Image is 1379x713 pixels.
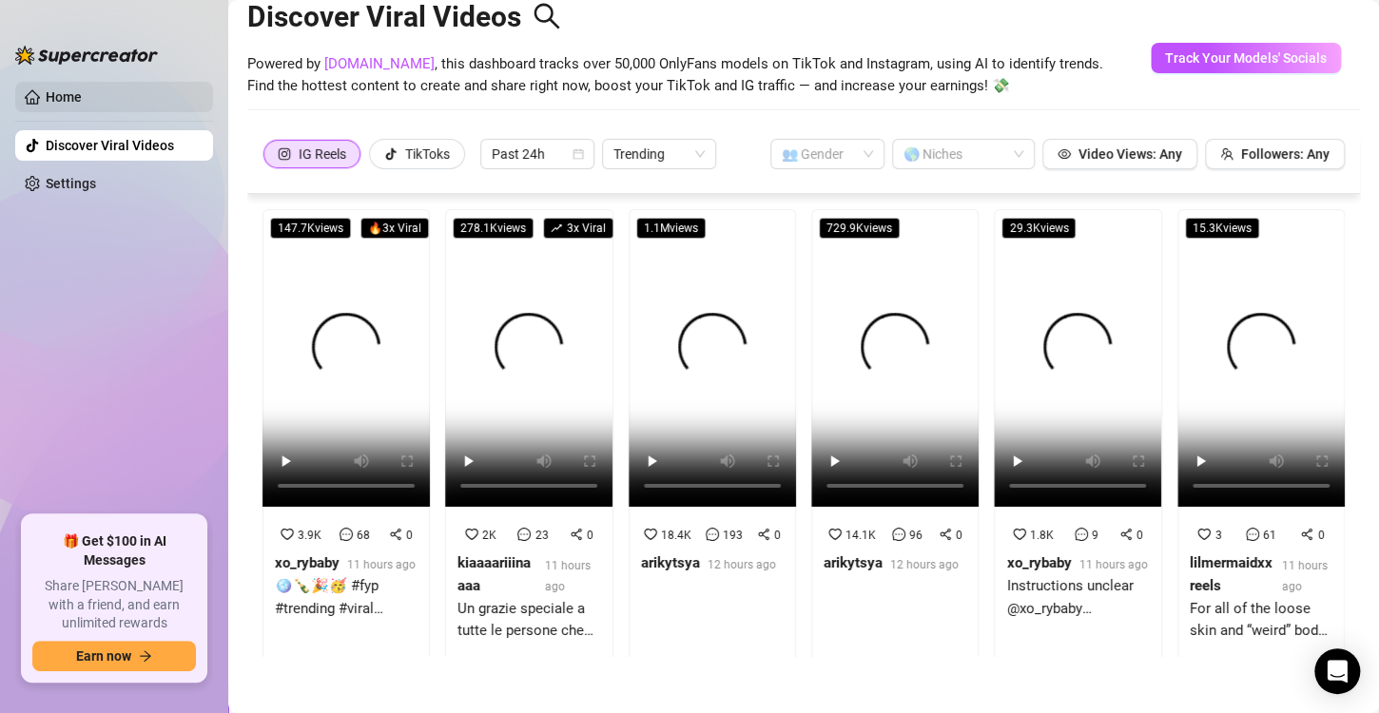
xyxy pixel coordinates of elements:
[270,218,351,239] span: 147.7K views
[845,529,876,542] span: 14.1K
[828,528,842,541] span: heart
[445,209,612,669] a: 278.1Kviewsrise3x Viral2K230kiaaaariiinaaaa11 hours agoUn grazie speciale a tutte le persone che ...
[1317,529,1324,542] span: 0
[544,559,590,593] span: 11 hours ago
[1058,147,1071,161] span: eye
[1013,528,1026,541] span: heart
[347,558,416,571] span: 11 hours ago
[811,209,979,669] a: 729.9Kviews14.1K960arikytsya12 hours ago
[892,528,905,541] span: message
[1246,528,1259,541] span: message
[46,89,82,105] a: Home
[723,529,743,542] span: 193
[1030,529,1054,542] span: 1.8K
[573,148,584,160] span: calendar
[1078,558,1147,571] span: 11 hours ago
[1205,139,1345,169] button: Followers: Any
[32,641,196,671] button: Earn nowarrow-right
[76,648,131,664] span: Earn now
[1300,528,1313,541] span: share-alt
[1119,528,1133,541] span: share-alt
[1136,529,1143,542] span: 0
[909,529,923,542] span: 96
[1220,147,1233,161] span: team
[641,554,700,571] strong: arikytsya
[587,529,593,542] span: 0
[298,529,321,542] span: 3.9K
[357,529,370,542] span: 68
[551,222,562,234] span: rise
[570,528,583,541] span: share-alt
[1006,554,1071,571] strong: xo_rybaby
[1165,50,1327,66] span: Track Your Models' Socials
[939,528,952,541] span: share-alt
[389,528,402,541] span: share-alt
[405,140,450,168] div: TikToks
[492,140,583,168] span: Past 24h
[482,529,496,542] span: 2K
[661,529,691,542] span: 18.4K
[1263,529,1276,542] span: 61
[406,529,413,542] span: 0
[1006,575,1149,620] div: Instructions unclear @xo_rybaby @thedakotalyn
[1314,648,1360,694] div: Open Intercom Messenger
[281,528,294,541] span: heart
[824,554,883,571] strong: arikytsya
[534,529,548,542] span: 23
[453,218,534,239] span: 278.1K views
[757,528,770,541] span: share-alt
[278,147,291,161] span: instagram
[384,147,398,161] span: tik-tok
[1190,554,1272,594] strong: lilmermaidxxreels
[636,218,706,239] span: 1.1M views
[1241,146,1330,162] span: Followers: Any
[706,528,719,541] span: message
[457,598,600,643] div: Un grazie speciale a tutte le persone che hanno reso possibile questo scatto ✨ • alla splendida m...
[465,528,478,541] span: heart
[774,529,781,542] span: 0
[299,140,346,168] div: IG Reels
[360,218,429,239] span: 🔥 3 x Viral
[275,554,340,571] strong: xo_rybaby
[1151,43,1341,73] button: Track Your Models' Socials
[1177,209,1345,669] a: 15.3Kviews3610lilmermaidxxreels11 hours agoFor all of the loose skin and “weird” body commenters....
[262,209,430,669] a: 147.7Kviews🔥3x Viral3.9K680xo_rybaby11 hours ago🪩🍾🎉🥳 #fyp #trending #viral #explorepage✨
[819,218,900,239] span: 729.9K views
[1190,598,1332,643] div: For all of the loose skin and “weird” body commenters. lol • • • • Sorry, This isn’t my usual con...
[340,528,353,541] span: message
[15,46,158,65] img: logo-BBDzfeDw.svg
[46,176,96,191] a: Settings
[890,558,959,571] span: 12 hours ago
[644,528,657,541] span: heart
[1042,139,1197,169] button: Video Views: Any
[46,138,174,153] a: Discover Viral Videos
[32,532,196,569] span: 🎁 Get $100 in AI Messages
[1078,146,1182,162] span: Video Views: Any
[1197,528,1211,541] span: heart
[543,218,613,239] span: 3 x Viral
[956,529,962,542] span: 0
[629,209,796,669] a: 1.1Mviews18.4K1930arikytsya12 hours ago
[994,209,1161,669] a: 29.3Kviews1.8K90xo_rybaby11 hours agoInstructions unclear @xo_rybaby @thedakotalyn
[517,528,531,541] span: message
[533,2,561,30] span: search
[1092,529,1098,542] span: 9
[275,575,418,620] div: 🪩🍾🎉🥳 #fyp #trending #viral #explorepage✨
[32,577,196,633] span: Share [PERSON_NAME] with a friend, and earn unlimited rewards
[139,649,152,663] span: arrow-right
[1214,529,1221,542] span: 3
[247,53,1103,98] span: Powered by , this dashboard tracks over 50,000 OnlyFans models on TikTok and Instagram, using AI ...
[457,554,531,594] strong: kiaaaariiinaaaa
[1075,528,1088,541] span: message
[708,558,776,571] span: 12 hours ago
[1282,559,1328,593] span: 11 hours ago
[1001,218,1076,239] span: 29.3K views
[613,140,705,168] span: Trending
[1185,218,1259,239] span: 15.3K views
[324,55,435,72] a: [DOMAIN_NAME]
